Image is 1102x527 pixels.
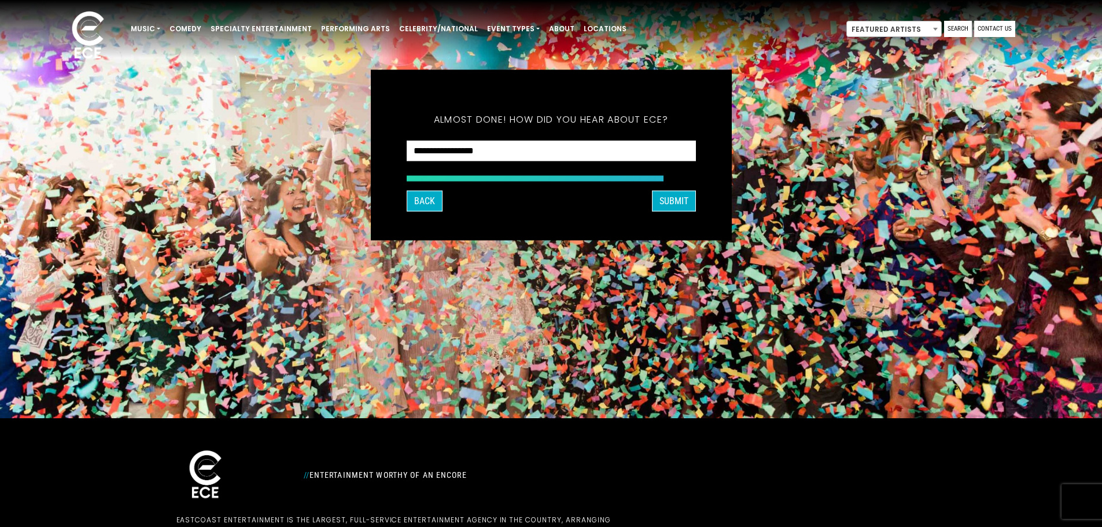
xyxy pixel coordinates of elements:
span: Featured Artists [846,21,942,37]
select: How did you hear about ECE [407,140,696,161]
a: Celebrity/National [395,19,482,39]
button: SUBMIT [652,190,696,211]
a: About [544,19,579,39]
a: Locations [579,19,631,39]
img: ece_new_logo_whitev2-1.png [59,8,117,64]
h5: Almost done! How did you hear about ECE? [407,98,696,140]
div: Entertainment Worthy of an Encore [297,466,679,484]
a: Music [126,19,165,39]
span: Featured Artists [847,21,941,38]
a: Comedy [165,19,206,39]
a: Performing Arts [316,19,395,39]
a: Search [944,21,972,37]
img: ece_new_logo_whitev2-1.png [176,447,234,503]
span: // [304,470,309,480]
a: Contact Us [974,21,1015,37]
button: Back [407,190,443,211]
a: Specialty Entertainment [206,19,316,39]
a: Event Types [482,19,544,39]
